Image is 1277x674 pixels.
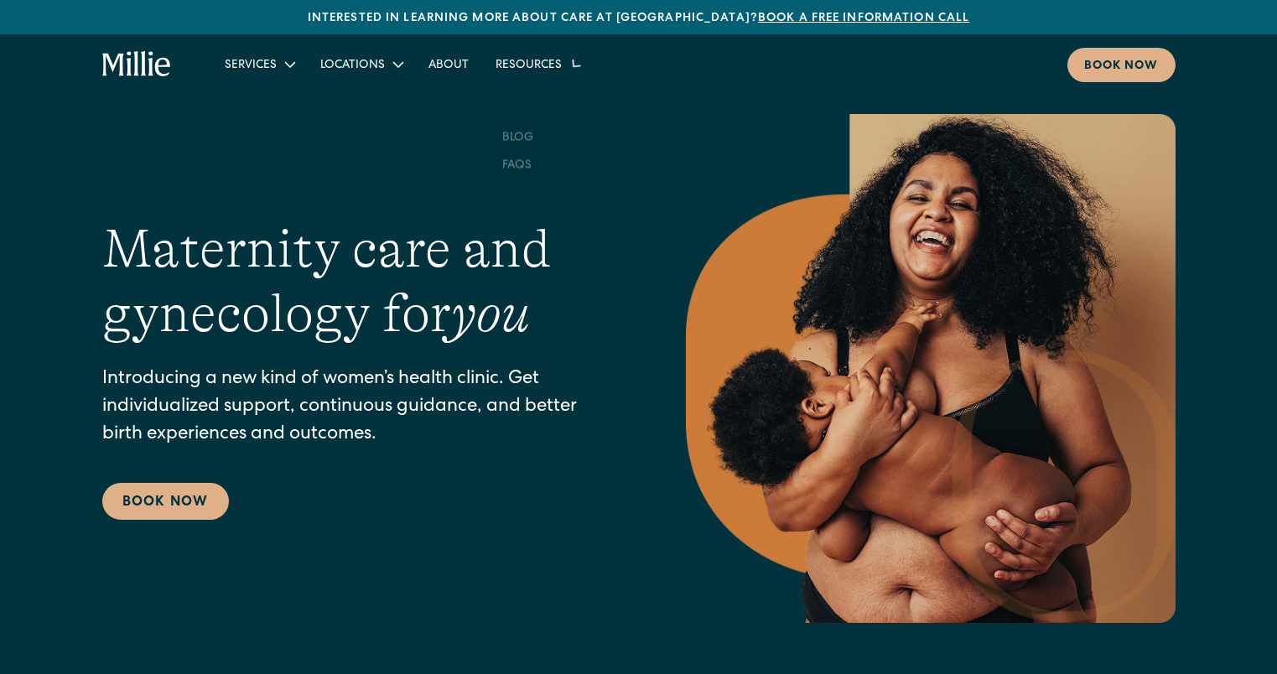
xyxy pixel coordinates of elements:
div: Services [225,57,277,75]
div: Services [211,50,307,78]
p: Introducing a new kind of women’s health clinic. Get individualized support, continuous guidance,... [102,366,619,449]
em: you [451,283,530,344]
img: Smiling mother with her baby in arms, celebrating body positivity and the nurturing bond of postp... [686,114,1176,623]
a: Book a free information call [758,13,969,24]
a: About [415,50,482,78]
a: home [102,51,172,78]
div: Book now [1084,58,1159,75]
a: Blog [489,122,547,150]
div: Resources [482,50,592,78]
a: Book Now [102,483,229,520]
div: Locations [307,50,415,78]
div: Locations [320,57,385,75]
nav: Resources [482,109,592,191]
h1: Maternity care and gynecology for [102,217,619,346]
a: Book now [1067,48,1176,82]
div: Resources [496,57,562,75]
a: FAQs [489,150,545,178]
